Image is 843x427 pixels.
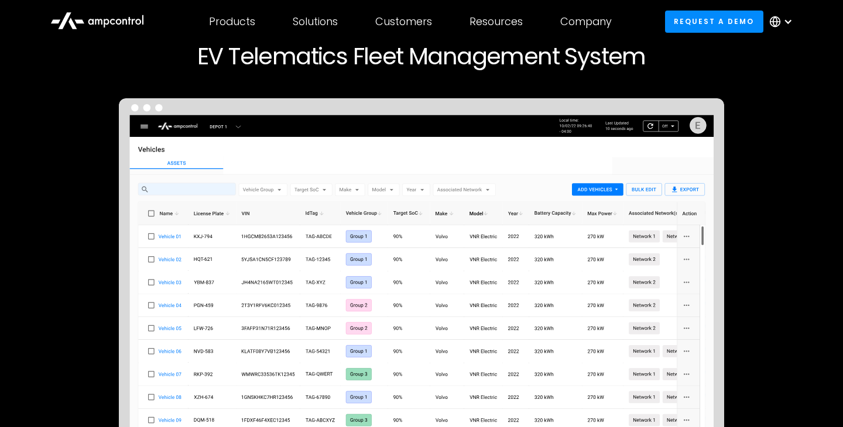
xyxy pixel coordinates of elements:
[375,15,432,28] div: Customers
[560,15,612,28] div: Company
[665,11,763,32] a: Request a demo
[293,15,338,28] div: Solutions
[209,15,255,28] div: Products
[470,15,523,28] div: Resources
